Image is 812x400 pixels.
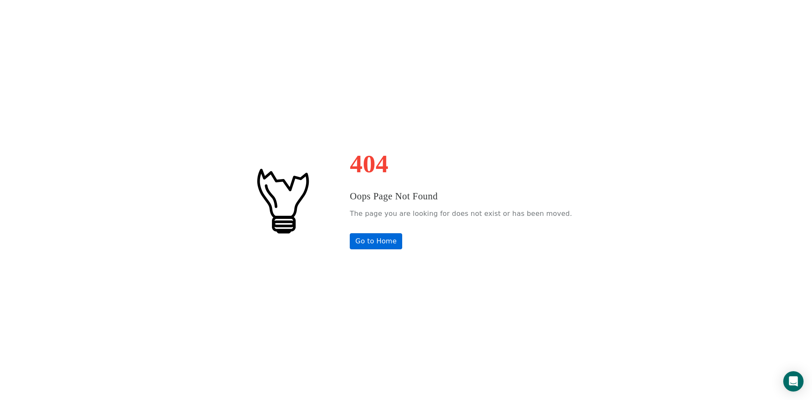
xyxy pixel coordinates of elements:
[240,158,324,243] img: #
[350,189,572,204] h3: Oops Page Not Found
[783,371,804,392] div: Open Intercom Messenger
[350,233,402,249] a: Go to Home
[350,207,572,220] p: The page you are looking for does not exist or has been moved.
[350,151,572,177] h1: 404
